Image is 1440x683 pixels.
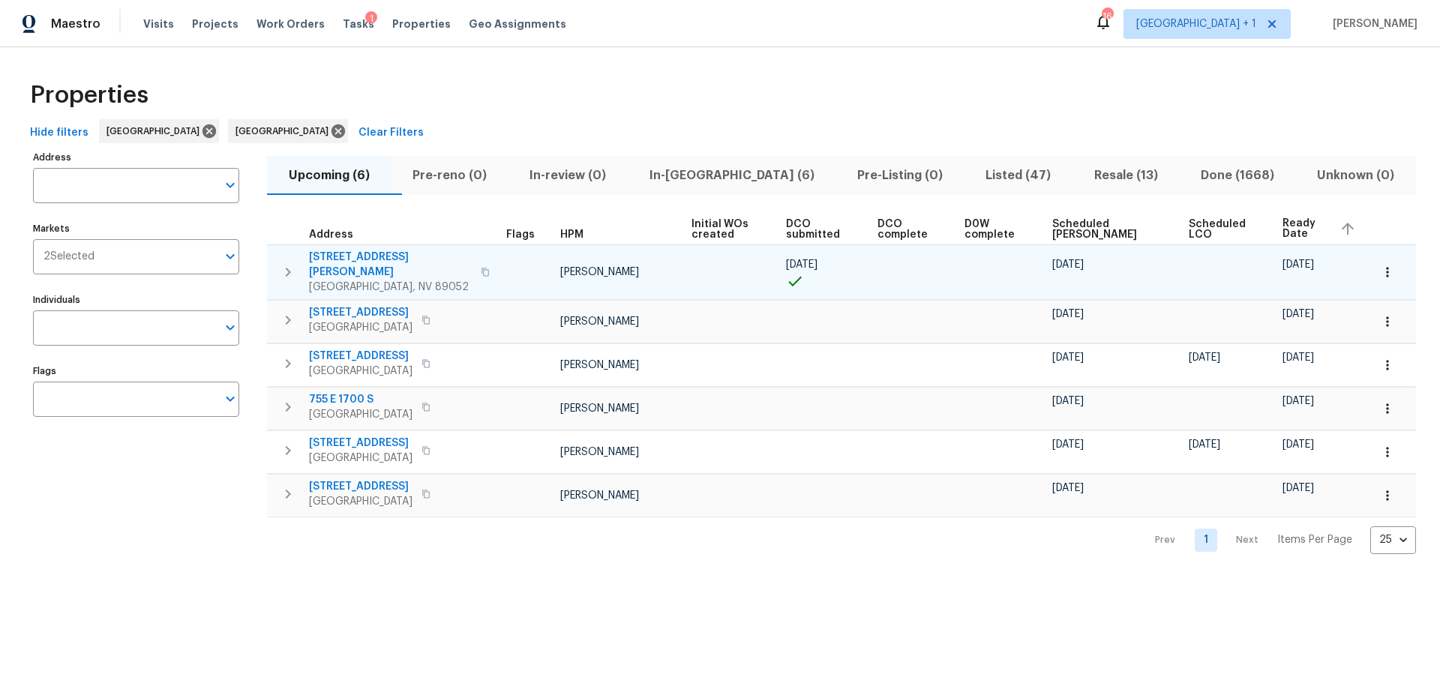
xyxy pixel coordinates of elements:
button: Open [220,246,241,267]
span: [PERSON_NAME] [560,360,639,370]
span: Upcoming (6) [276,165,382,186]
span: Clear Filters [358,124,424,142]
span: Address [309,229,353,240]
span: [GEOGRAPHIC_DATA], NV 89052 [309,280,472,295]
span: [STREET_ADDRESS] [309,305,412,320]
span: Unknown (0) [1305,165,1407,186]
label: Individuals [33,295,239,304]
button: Open [220,388,241,409]
span: Properties [392,16,451,31]
span: [DATE] [1052,259,1084,270]
span: [DATE] [1282,352,1314,363]
span: [GEOGRAPHIC_DATA] [309,320,412,335]
span: [GEOGRAPHIC_DATA] [309,494,412,509]
span: [DATE] [1189,352,1220,363]
span: 755 E 1700 S [309,392,412,407]
span: [PERSON_NAME] [560,316,639,327]
span: [GEOGRAPHIC_DATA] [235,124,334,139]
span: [DATE] [1189,439,1220,450]
span: [GEOGRAPHIC_DATA] [309,451,412,466]
span: DCO complete [877,219,940,240]
span: [GEOGRAPHIC_DATA] + 1 [1136,16,1256,31]
span: [DATE] [1282,483,1314,493]
span: Hide filters [30,124,88,142]
span: In-review (0) [517,165,619,186]
span: [GEOGRAPHIC_DATA] [106,124,205,139]
span: 2 Selected [43,250,94,263]
div: [GEOGRAPHIC_DATA] [99,119,219,143]
span: [STREET_ADDRESS] [309,479,412,494]
span: [DATE] [1282,396,1314,406]
p: Items Per Page [1277,532,1352,547]
nav: Pagination Navigation [1141,526,1416,554]
span: Listed (47) [973,165,1063,186]
span: [DATE] [1052,396,1084,406]
button: Open [220,317,241,338]
span: Pre-reno (0) [400,165,499,186]
span: [GEOGRAPHIC_DATA] [309,407,412,422]
span: [PERSON_NAME] [560,267,639,277]
span: Pre-Listing (0) [844,165,955,186]
span: [DATE] [1282,439,1314,450]
span: [PERSON_NAME] [1327,16,1417,31]
span: Visits [143,16,174,31]
span: Resale (13) [1081,165,1170,186]
button: Open [220,175,241,196]
span: [GEOGRAPHIC_DATA] [309,364,412,379]
span: [PERSON_NAME] [560,447,639,457]
span: [DATE] [1052,309,1084,319]
span: [DATE] [786,259,817,270]
span: HPM [560,229,583,240]
div: [GEOGRAPHIC_DATA] [228,119,348,143]
label: Markets [33,224,239,233]
span: In-[GEOGRAPHIC_DATA] (6) [637,165,826,186]
span: Work Orders [256,16,325,31]
a: Goto page 1 [1195,529,1217,552]
span: Scheduled LCO [1189,219,1257,240]
span: [STREET_ADDRESS] [309,436,412,451]
span: [PERSON_NAME] [560,490,639,501]
span: Scheduled [PERSON_NAME] [1052,219,1163,240]
label: Address [33,153,239,162]
span: [DATE] [1282,309,1314,319]
label: Flags [33,367,239,376]
span: [DATE] [1282,259,1314,270]
span: [DATE] [1052,483,1084,493]
span: Projects [192,16,238,31]
span: Initial WOs created [691,219,760,240]
span: Ready Date [1282,218,1327,239]
span: [DATE] [1052,352,1084,363]
span: [STREET_ADDRESS] [309,349,412,364]
span: [DATE] [1052,439,1084,450]
button: Hide filters [24,119,94,147]
span: Properties [30,88,148,103]
span: Maestro [51,16,100,31]
span: Tasks [343,19,374,29]
button: Clear Filters [352,119,430,147]
div: 1 [365,11,377,26]
div: 16 [1102,9,1112,24]
div: 25 [1370,520,1416,559]
span: Done (1668) [1188,165,1286,186]
span: Flags [506,229,535,240]
span: Geo Assignments [469,16,566,31]
span: D0W complete [964,219,1027,240]
span: DCO submitted [786,219,852,240]
span: [PERSON_NAME] [560,403,639,414]
span: [STREET_ADDRESS][PERSON_NAME] [309,250,472,280]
